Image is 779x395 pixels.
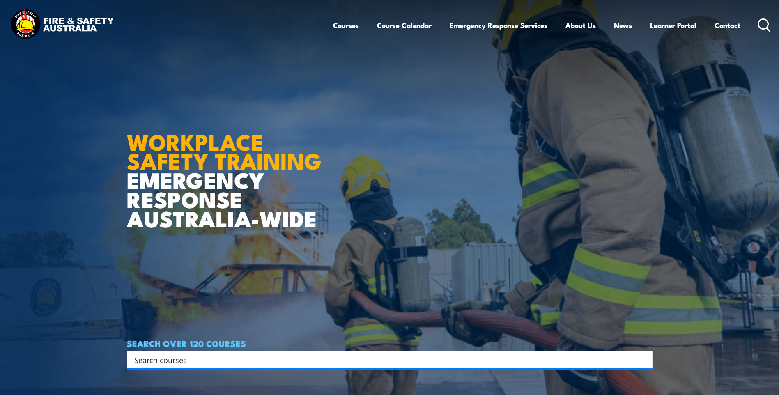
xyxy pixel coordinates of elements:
a: Learner Portal [650,14,696,36]
a: News [614,14,632,36]
h4: SEARCH OVER 120 COURSES [127,339,653,348]
a: Contact [715,14,740,36]
a: About Us [565,14,596,36]
input: Search input [134,354,634,366]
form: Search form [136,354,636,365]
button: Search magnifier button [638,354,650,365]
a: Courses [333,14,359,36]
a: Emergency Response Services [450,14,547,36]
a: Course Calendar [377,14,432,36]
strong: WORKPLACE SAFETY TRAINING [127,124,322,177]
h1: EMERGENCY RESPONSE AUSTRALIA-WIDE [127,111,328,228]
